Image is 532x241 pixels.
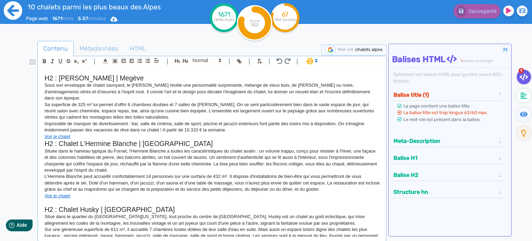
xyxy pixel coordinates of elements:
button: Balise H2 [391,169,497,181]
tspan: /84 termes [274,17,296,22]
div: Balise H1 [391,152,503,164]
button: Balise H1 [391,152,497,164]
span: La page contient une balise title. [404,103,470,109]
span: | [248,57,250,66]
span: erreurs à corriger [462,59,493,63]
a: HTML [124,41,152,57]
div: Optimisez vos balises HTML pour qu’elles soient SEO-friendly. [392,71,509,84]
span: Sauvegardé [469,8,497,14]
tspan: Score [250,19,260,23]
p: Impossible de manquer de divertissement : bar, salle de cinéma, salle de sport, piscine et jacuzz... [44,121,380,134]
p: Sous son enveloppe de chalet savoyard, le [PERSON_NAME] révèle une personnalité surprenante, méla... [44,82,380,101]
a: Voir le chalet [44,193,70,198]
span: Le mot-clé est présent dans la balise. [404,117,480,122]
p: Située dans le hameau typique du Fornet, l'Hermine Blanche a toutes les caractéristiques du chale... [44,148,380,174]
button: Sauvegardé [453,4,500,18]
span: I.Assistant [303,57,320,65]
a: Métadonnées [74,41,124,57]
span: Aligment [152,56,161,64]
span: | [296,57,298,66]
span: Contenu [38,39,73,58]
span: mots [52,16,73,21]
h4: Balises HTML [392,54,509,64]
b: 5.57 [78,16,88,21]
h2: H2 : Chalet L'Hermine Blanche | [GEOGRAPHIC_DATA] [44,140,380,148]
button: Meta-Description [391,135,497,147]
p: Situé dans le quartier du [GEOGRAPHIC_DATA][US_STATE], tout proche du centre de [GEOGRAPHIC_DATA]... [44,214,380,226]
span: | [94,57,95,66]
tspan: /896 mots [214,17,234,22]
span: Mot-clé : [338,47,355,52]
div: Balise title (1) [391,89,503,101]
div: Balise H2 [391,169,503,181]
span: 1 [461,59,462,63]
tspan: SEO [251,22,259,27]
span: | [229,57,230,66]
button: Balise title (1) [391,89,497,101]
h2: H2 : Chalet Husky | [GEOGRAPHIC_DATA] [44,206,380,214]
span: 1 [518,68,524,74]
b: 1671 [52,16,62,21]
a: Contenu [37,41,74,57]
tspan: 1671 [218,10,230,18]
a: Voir le chalet [44,134,70,139]
div: Structure hn [391,186,503,198]
img: google-serp-logo.png [325,45,336,54]
span: minutes [78,16,106,21]
tspan: 67 [282,10,289,18]
span: | [167,57,168,66]
div: Meta-Description [391,135,503,147]
span: | [268,57,270,66]
span: HTML [124,39,152,58]
button: Structure hn [391,186,497,198]
h2: H2 : [PERSON_NAME] | Megève [44,74,380,82]
span: Page web [26,16,48,21]
p: Sa superficie de 325 m² lui permet d'offrir 6 chambres doubles et 7 salles de [PERSON_NAME]. On s... [44,102,380,121]
span: La balise title est trop longue 63/60 max. [404,110,488,115]
p: L'Hermine Blanche peut accueillir confortablement 14 personnes sur une surface de 432 m². Il disp... [44,173,380,192]
input: title [26,1,186,12]
span: Métadonnées [74,39,124,58]
span: chalets alpes [355,47,383,52]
